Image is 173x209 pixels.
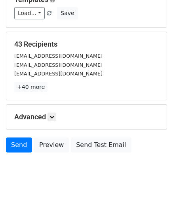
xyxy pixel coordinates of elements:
[14,82,48,92] a: +40 more
[71,137,131,153] a: Send Test Email
[14,7,45,19] a: Load...
[14,71,103,77] small: [EMAIL_ADDRESS][DOMAIN_NAME]
[14,53,103,59] small: [EMAIL_ADDRESS][DOMAIN_NAME]
[34,137,69,153] a: Preview
[133,171,173,209] iframe: Chat Widget
[14,113,159,121] h5: Advanced
[57,7,78,19] button: Save
[14,40,159,49] h5: 43 Recipients
[6,137,32,153] a: Send
[14,62,103,68] small: [EMAIL_ADDRESS][DOMAIN_NAME]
